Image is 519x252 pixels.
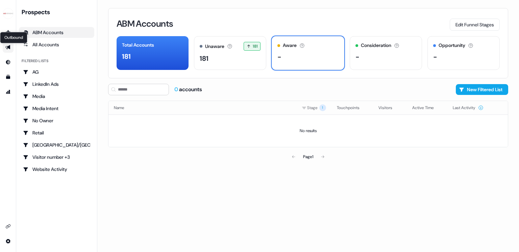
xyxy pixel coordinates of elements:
[319,104,326,111] span: 1
[174,86,179,93] span: 0
[3,27,14,38] a: Go to prospects
[23,93,90,100] div: Media
[3,221,14,232] a: Go to integrations
[205,43,224,50] div: Unaware
[355,52,360,62] div: -
[22,58,48,64] div: Filtered lists
[450,19,500,31] button: Edit Funnel Stages
[456,84,508,95] button: New Filtered List
[200,53,208,64] div: 181
[23,41,90,48] div: All Accounts
[23,105,90,112] div: Media Intent
[283,42,297,49] div: Aware
[122,51,131,61] div: 181
[23,29,90,36] div: ABM Accounts
[412,102,442,114] button: Active Time
[19,152,94,162] a: Go to Visitor number +3
[253,43,257,50] span: 181
[378,102,400,114] button: Visitors
[3,236,14,247] a: Go to integrations
[277,52,281,62] div: -
[3,42,14,53] a: Go to outbound experience
[19,91,94,102] a: Go to Media
[23,69,90,75] div: AG
[22,8,94,16] div: Prospects
[19,79,94,90] a: Go to LinkedIn Ads
[3,57,14,68] a: Go to Inbound
[23,129,90,136] div: Retail
[302,104,326,111] div: Stage
[453,102,484,114] button: Last Activity
[439,42,465,49] div: Opportunity
[19,27,94,38] a: ABM Accounts
[23,154,90,160] div: Visitor number +3
[19,164,94,175] a: Go to Website Activity
[433,52,437,62] div: -
[23,117,90,124] div: No Owner
[19,140,94,150] a: Go to USA/Canada
[122,42,154,49] div: Total Accounts
[117,19,173,28] h3: ABM Accounts
[23,166,90,173] div: Website Activity
[361,42,391,49] div: Consideration
[3,72,14,82] a: Go to templates
[19,115,94,126] a: Go to No Owner
[303,153,313,160] div: Page 1
[23,81,90,87] div: LinkedIn Ads
[174,86,202,93] div: accounts
[19,39,94,50] a: All accounts
[23,142,90,148] div: [GEOGRAPHIC_DATA]/[GEOGRAPHIC_DATA]
[108,101,296,115] th: Name
[19,103,94,114] a: Go to Media Intent
[19,127,94,138] a: Go to Retail
[337,102,368,114] button: Touchpoints
[3,86,14,97] a: Go to attribution
[108,115,508,147] td: No results
[19,67,94,77] a: Go to AG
